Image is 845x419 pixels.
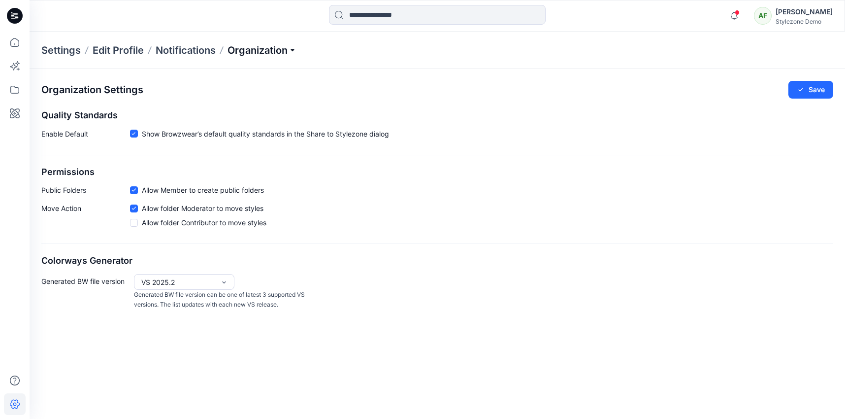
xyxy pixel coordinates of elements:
[142,217,266,228] span: Allow folder Contributor to move styles
[41,256,833,266] h2: Colorways Generator
[754,7,772,25] div: AF
[776,6,833,18] div: [PERSON_NAME]
[41,274,130,310] p: Generated BW file version
[41,203,130,232] p: Move Action
[41,110,833,121] h2: Quality Standards
[788,81,833,99] button: Save
[156,43,216,57] a: Notifications
[142,185,264,195] span: Allow Member to create public folders
[41,43,81,57] p: Settings
[134,290,309,310] p: Generated BW file version can be one of latest 3 supported VS versions. The list updates with eac...
[142,203,263,213] span: Allow folder Moderator to move styles
[41,129,130,143] p: Enable Default
[41,185,130,195] p: Public Folders
[776,18,833,25] div: Stylezone Demo
[41,167,833,177] h2: Permissions
[142,129,389,139] span: Show Browzwear’s default quality standards in the Share to Stylezone dialog
[93,43,144,57] a: Edit Profile
[141,277,215,287] div: VS 2025.2
[41,84,143,96] h2: Organization Settings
